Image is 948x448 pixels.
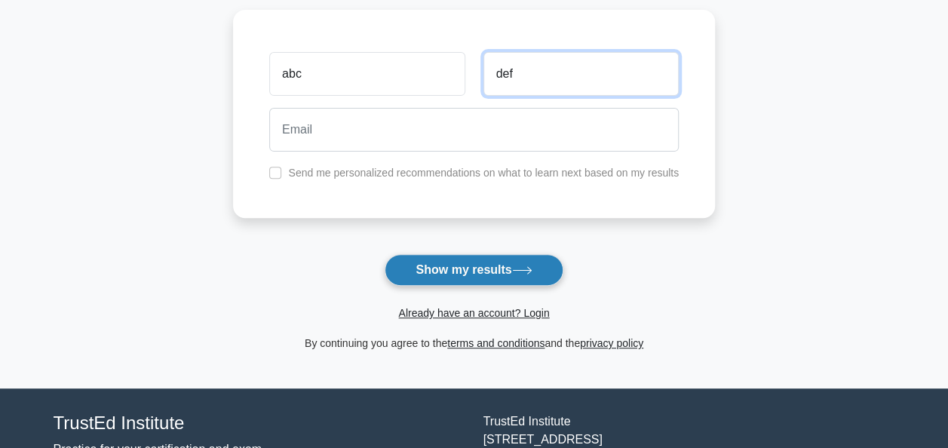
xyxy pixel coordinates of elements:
div: By continuing you agree to the and the [224,334,724,352]
a: Already have an account? Login [398,307,549,319]
label: Send me personalized recommendations on what to learn next based on my results [288,167,679,179]
h4: TrustEd Institute [54,413,465,434]
input: Email [269,108,679,152]
input: First name [269,52,465,96]
input: Last name [483,52,679,96]
a: terms and conditions [447,337,545,349]
a: privacy policy [580,337,643,349]
button: Show my results [385,254,563,286]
